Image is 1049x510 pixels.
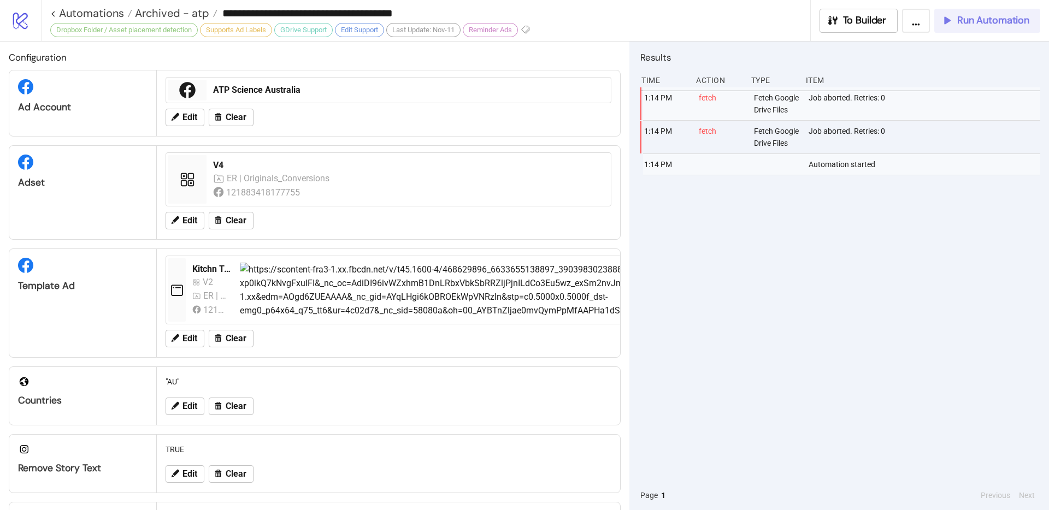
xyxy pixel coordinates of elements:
div: Automation started [808,154,1043,175]
a: Archived - atp [132,8,217,19]
span: Clear [226,112,246,122]
div: fetch [698,121,745,153]
div: ER | Originals_Conversions [203,289,227,303]
a: < Automations [50,8,132,19]
button: Edit [166,398,204,415]
span: Edit [182,334,197,343]
button: Previous [977,489,1013,501]
span: Clear [226,469,246,479]
div: ER | Originals_Conversions [227,171,331,185]
span: Archived - atp [132,6,209,20]
span: Clear [226,216,246,226]
span: Page [640,489,658,501]
div: Template Ad [18,280,148,292]
span: Clear [226,401,246,411]
span: Run Automation [957,14,1029,27]
span: Edit [182,216,197,226]
div: Ad Account [18,101,148,114]
button: Clear [209,212,254,229]
button: ... [902,9,930,33]
span: Edit [182,469,197,479]
div: Edit Support [335,23,384,37]
div: Type [750,70,797,91]
h2: Results [640,50,1040,64]
div: Action [695,70,742,91]
button: 1 [658,489,669,501]
button: Edit [166,109,204,126]
div: Kitchn Template [192,263,231,275]
div: "AU" [161,371,616,392]
div: Supports Ad Labels [200,23,272,37]
div: TRUE [161,439,616,460]
button: Clear [209,109,254,126]
div: Item [805,70,1040,91]
div: ATP Science Australia [213,84,604,96]
div: Adset [18,176,148,189]
div: V4 [213,159,604,171]
button: Edit [166,212,204,229]
img: https://scontent-fra3-1.xx.fbcdn.net/v/t45.1600-4/468629896_6633655138897_3903983023888465615_n.p... [240,263,893,318]
button: Clear [209,398,254,415]
div: GDrive Support [274,23,333,37]
div: 1:14 PM [643,121,690,153]
span: Clear [226,334,246,343]
div: Time [640,70,687,91]
div: 121883418177755 [203,303,227,317]
span: Edit [182,401,197,411]
button: Next [1016,489,1038,501]
div: 121883418177755 [226,186,302,199]
div: Last Update: Nov-11 [386,23,461,37]
button: Clear [209,330,254,347]
button: Run Automation [934,9,1040,33]
div: fetch [698,87,745,120]
div: Countries [18,394,148,407]
div: Fetch Google Drive Files [753,121,800,153]
div: Fetch Google Drive Files [753,87,800,120]
div: V2 [203,275,218,289]
div: Job aborted. Retries: 0 [808,121,1043,153]
div: Job aborted. Retries: 0 [808,87,1043,120]
div: 1:14 PM [643,154,690,175]
button: Edit [166,465,204,483]
button: Edit [166,330,204,347]
div: 1:14 PM [643,87,690,120]
div: Dropbox Folder / Asset placement detection [50,23,198,37]
div: Reminder Ads [463,23,518,37]
span: To Builder [843,14,887,27]
div: Remove Story Text [18,462,148,475]
h2: Configuration [9,50,621,64]
button: Clear [209,465,254,483]
button: To Builder [820,9,898,33]
span: Edit [182,112,197,122]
